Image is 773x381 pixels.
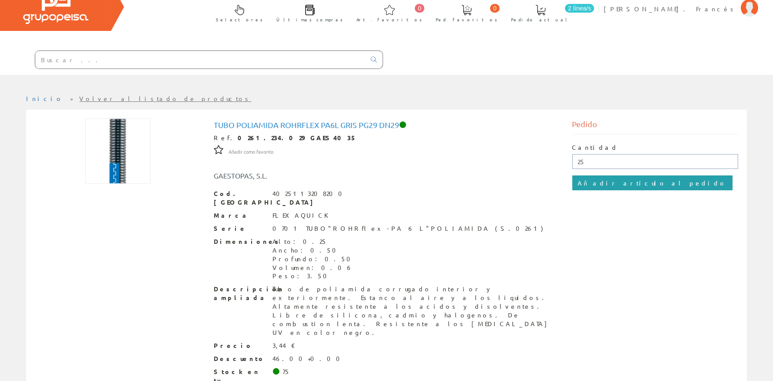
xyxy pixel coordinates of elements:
span: [PERSON_NAME]. Francés [604,4,736,13]
div: Tubo de poliamida corrugado interior y exteriormente. Estanco al aire y a los liquidos. Altamente... [273,285,559,337]
input: Buscar ... [35,51,366,68]
div: Peso: 3.50 [273,272,356,280]
span: Dimensiones [214,237,266,246]
span: 2 línea/s [565,4,594,13]
label: Cantidad [572,143,618,152]
span: Art. favoritos [356,15,422,24]
a: Añadir como favorito [229,147,274,155]
h1: Tubo Poliamida Rohrflex Pa6l Gris Pg29 dn29 [214,121,559,129]
div: GAESTOPAS, S.L. [208,171,417,181]
div: 3,44 € [273,341,296,350]
div: Ref. [214,134,559,142]
div: 4025113208200 [273,189,348,198]
span: Descripción ampliada [214,285,266,302]
a: Inicio [26,94,63,102]
div: 75 [282,368,290,376]
input: Añadir artículo al pedido [572,175,733,190]
div: Volumen: 0.06 [273,263,356,272]
div: Ancho: 0.50 [273,246,356,255]
span: Cod. [GEOGRAPHIC_DATA] [214,189,266,207]
span: Descuento [214,354,266,363]
span: Últimas compras [276,15,343,24]
strong: 0261.234.029 GAES4035 [238,134,357,142]
span: Pedido actual [511,15,570,24]
span: 0 [415,4,424,13]
span: Ped. favoritos [436,15,497,24]
div: 46.00+0.00 [273,354,346,363]
span: Añadir como favorito [229,148,274,155]
span: Serie [214,224,266,233]
span: Selectores [216,15,263,24]
div: Pedido [572,118,739,135]
div: 0701 TUBO"ROHRflex-PA 6 L"POLIAMIDA (S.0261) [273,224,544,233]
a: Volver al listado de productos [80,94,252,102]
div: FLEXAQUICK [273,211,335,220]
span: Precio [214,341,266,350]
span: 0 [490,4,500,13]
span: Marca [214,211,266,220]
img: Foto artículo Tubo Poliamida Rohrflex Pa6l Gris Pg29 dn29 (150x150) [85,118,151,184]
div: Alto: 0.25 [273,237,356,246]
div: Profundo: 0.50 [273,255,356,263]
